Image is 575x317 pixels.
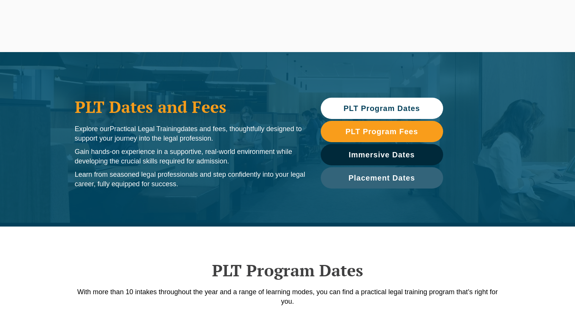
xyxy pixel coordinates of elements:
span: Immersive Dates [349,151,415,158]
h1: PLT Dates and Fees [75,97,306,116]
p: With more than 10 intakes throughout the year and a range of learning modes, you can find a pract... [71,287,504,306]
a: Placement Dates [321,167,443,189]
a: PLT Program Dates [321,98,443,119]
p: Explore our dates and fees, thoughtfully designed to support your journey into the legal profession. [75,124,306,143]
span: PLT Program Dates [344,105,420,112]
p: Gain hands-on experience in a supportive, real-world environment while developing the crucial ski... [75,147,306,166]
a: PLT Program Fees [321,121,443,142]
span: Practical Legal Training [110,125,181,133]
a: Immersive Dates [321,144,443,165]
span: PLT Program Fees [345,128,418,135]
p: Learn from seasoned legal professionals and step confidently into your legal career, fully equipp... [75,170,306,189]
span: Placement Dates [348,174,415,182]
h2: PLT Program Dates [71,261,504,280]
